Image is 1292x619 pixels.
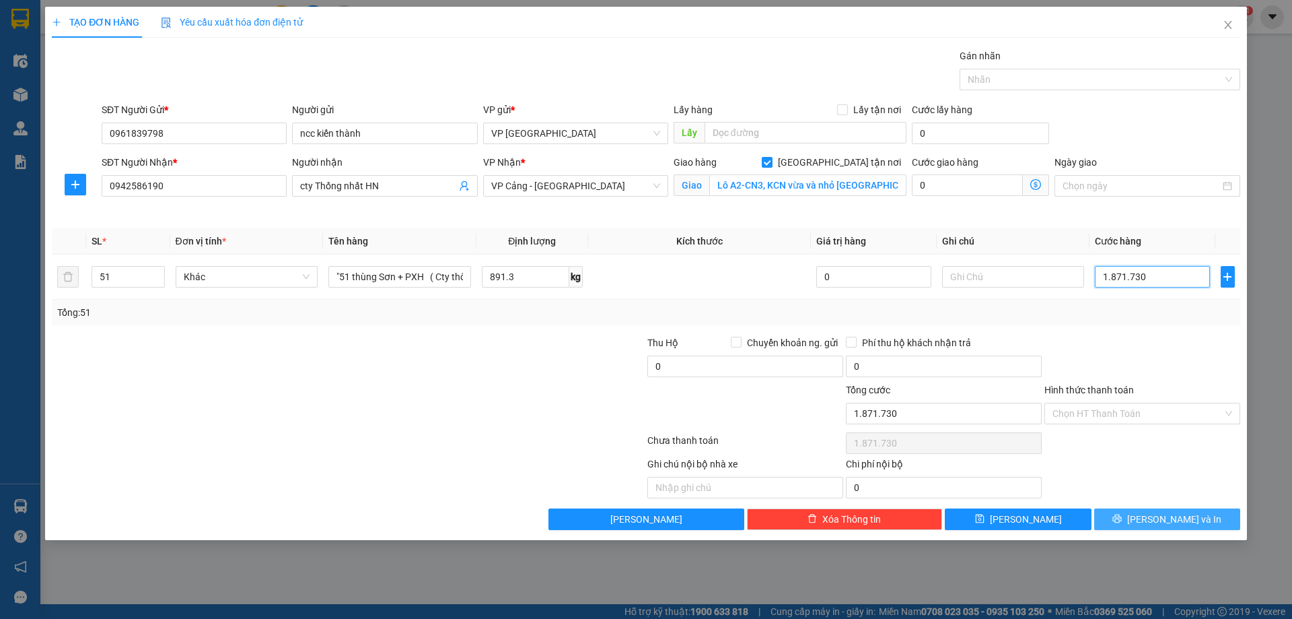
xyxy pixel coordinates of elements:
[483,157,521,168] span: VP Nhận
[912,157,978,168] label: Cước giao hàng
[508,236,556,247] span: Định lượng
[848,102,906,117] span: Lấy tận nơi
[610,512,682,527] span: [PERSON_NAME]
[1030,179,1041,190] span: dollar-circle
[102,155,287,170] div: SĐT Người Nhận
[747,509,943,530] button: deleteXóa Thông tin
[808,514,817,525] span: delete
[912,104,972,115] label: Cước lấy hàng
[942,266,1085,288] input: Ghi Chú
[674,174,709,196] span: Giao
[816,236,866,247] span: Giá trị hàng
[459,181,470,191] span: user-add
[1221,271,1234,282] span: plus
[1044,385,1134,395] label: Hình thức thanh toán
[646,433,845,457] div: Chưa thanh toán
[1063,178,1219,193] input: Ngày giao
[184,267,310,287] span: Khác
[328,236,368,247] span: Tên hàng
[846,385,890,395] span: Tổng cước
[709,174,906,196] input: Giao tận nơi
[912,174,1023,196] input: Cước giao hàng
[674,122,705,143] span: Lấy
[491,123,660,143] span: VP Sài Gòn
[912,123,1049,144] input: Cước lấy hàng
[292,102,477,117] div: Người gửi
[1054,157,1097,168] label: Ngày giao
[945,509,1091,530] button: save[PERSON_NAME]
[674,157,717,168] span: Giao hàng
[742,335,843,350] span: Chuyển khoản ng. gửi
[647,477,843,498] input: Nhập ghi chú
[92,236,102,247] span: SL
[161,17,303,28] span: Yêu cầu xuất hóa đơn điện tử
[705,122,906,143] input: Dọc đường
[65,179,85,190] span: plus
[773,155,906,170] span: [GEOGRAPHIC_DATA] tận nơi
[102,102,287,117] div: SĐT Người Gửi
[975,514,984,525] span: save
[1112,514,1122,525] span: printer
[57,266,79,288] button: delete
[1094,509,1240,530] button: printer[PERSON_NAME] và In
[676,236,723,247] span: Kích thước
[1127,512,1221,527] span: [PERSON_NAME] và In
[52,17,139,28] span: TẠO ĐƠN HÀNG
[822,512,881,527] span: Xóa Thông tin
[65,174,86,195] button: plus
[483,102,668,117] div: VP gửi
[857,335,976,350] span: Phí thu hộ khách nhận trả
[1221,266,1235,288] button: plus
[937,228,1090,255] th: Ghi chú
[1095,236,1141,247] span: Cước hàng
[176,236,226,247] span: Đơn vị tính
[52,18,61,27] span: plus
[491,176,660,196] span: VP Cảng - Hà Nội
[816,266,931,288] input: 0
[57,305,499,320] div: Tổng: 51
[846,457,1042,477] div: Chi phí nội bộ
[960,51,1001,61] label: Gán nhãn
[548,509,744,530] button: [PERSON_NAME]
[647,457,843,477] div: Ghi chú nội bộ nhà xe
[674,104,713,115] span: Lấy hàng
[1209,7,1247,44] button: Close
[569,266,583,288] span: kg
[292,155,477,170] div: Người nhận
[1223,20,1233,30] span: close
[161,18,172,28] img: icon
[647,337,678,348] span: Thu Hộ
[990,512,1062,527] span: [PERSON_NAME]
[328,266,471,288] input: VD: Bàn, Ghế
